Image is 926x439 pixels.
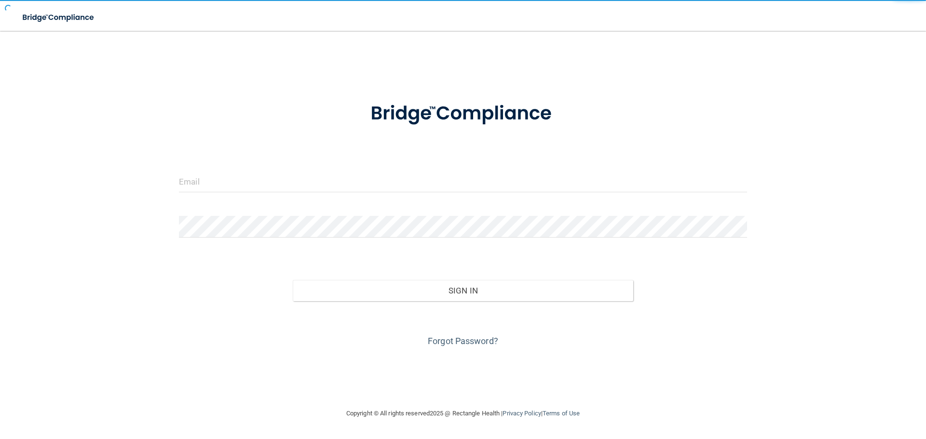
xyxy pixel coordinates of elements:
input: Email [179,171,747,192]
a: Forgot Password? [428,336,498,346]
button: Sign In [293,280,634,301]
a: Privacy Policy [503,410,541,417]
div: Copyright © All rights reserved 2025 @ Rectangle Health | | [287,398,639,429]
img: bridge_compliance_login_screen.278c3ca4.svg [351,89,575,139]
img: bridge_compliance_login_screen.278c3ca4.svg [14,8,103,27]
a: Terms of Use [543,410,580,417]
